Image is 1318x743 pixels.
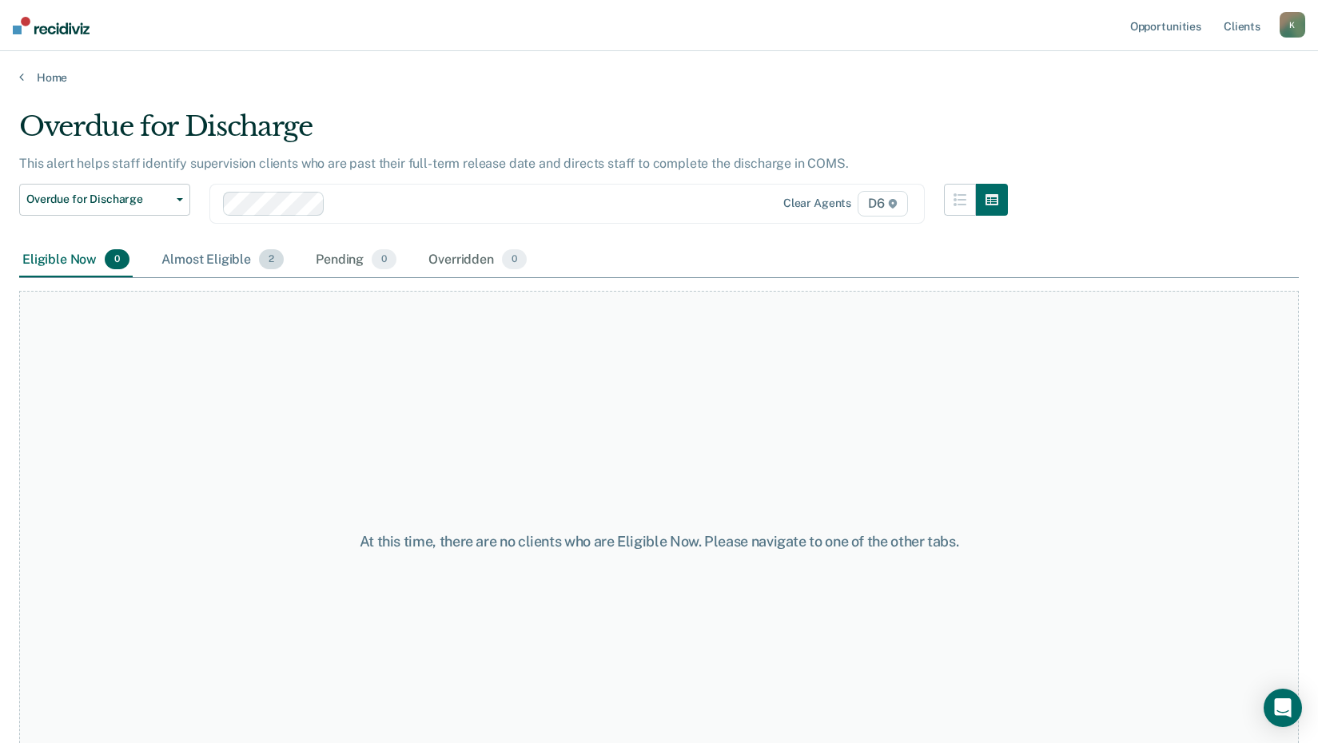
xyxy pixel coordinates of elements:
[19,184,190,216] button: Overdue for Discharge
[425,243,530,278] div: Overridden0
[340,533,979,550] div: At this time, there are no clients who are Eligible Now. Please navigate to one of the other tabs.
[105,249,129,270] span: 0
[19,70,1299,85] a: Home
[259,249,284,270] span: 2
[13,17,90,34] img: Recidiviz
[783,197,851,210] div: Clear agents
[313,243,400,278] div: Pending0
[19,110,1008,156] div: Overdue for Discharge
[19,156,849,171] p: This alert helps staff identify supervision clients who are past their full-term release date and...
[1280,12,1305,38] button: K
[502,249,527,270] span: 0
[158,243,287,278] div: Almost Eligible2
[372,249,396,270] span: 0
[1264,689,1302,727] div: Open Intercom Messenger
[858,191,908,217] span: D6
[26,193,170,206] span: Overdue for Discharge
[19,243,133,278] div: Eligible Now0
